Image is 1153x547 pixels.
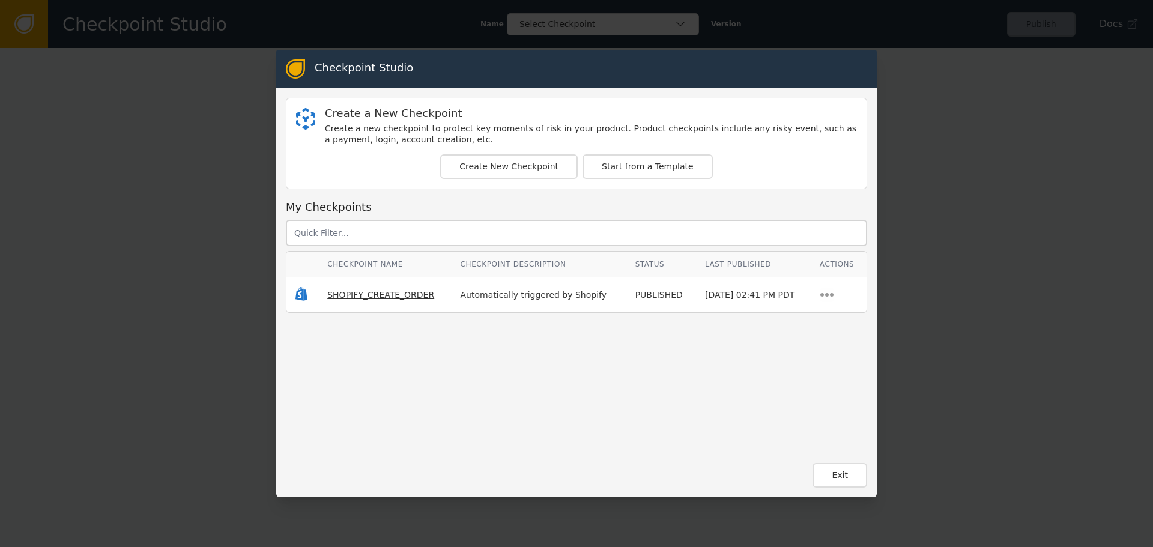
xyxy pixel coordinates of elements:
div: PUBLISHED [635,289,687,301]
div: My Checkpoints [286,199,867,215]
th: Actions [811,252,867,277]
input: Quick Filter... [286,220,867,246]
span: SHOPIFY_CREATE_ORDER [327,290,434,300]
th: Status [626,252,696,277]
th: Checkpoint Description [452,252,626,277]
button: Create New Checkpoint [440,154,578,179]
span: Automatically triggered by Shopify [461,290,607,300]
div: Checkpoint Studio [315,59,413,79]
button: Start from a Template [583,154,713,179]
div: [DATE] 02:41 PM PDT [705,289,802,301]
th: Last Published [696,252,811,277]
button: Exit [813,463,867,488]
th: Checkpoint Name [318,252,451,277]
div: Create a new checkpoint to protect key moments of risk in your product. Product checkpoints inclu... [325,124,857,145]
div: Create a New Checkpoint [325,108,857,119]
